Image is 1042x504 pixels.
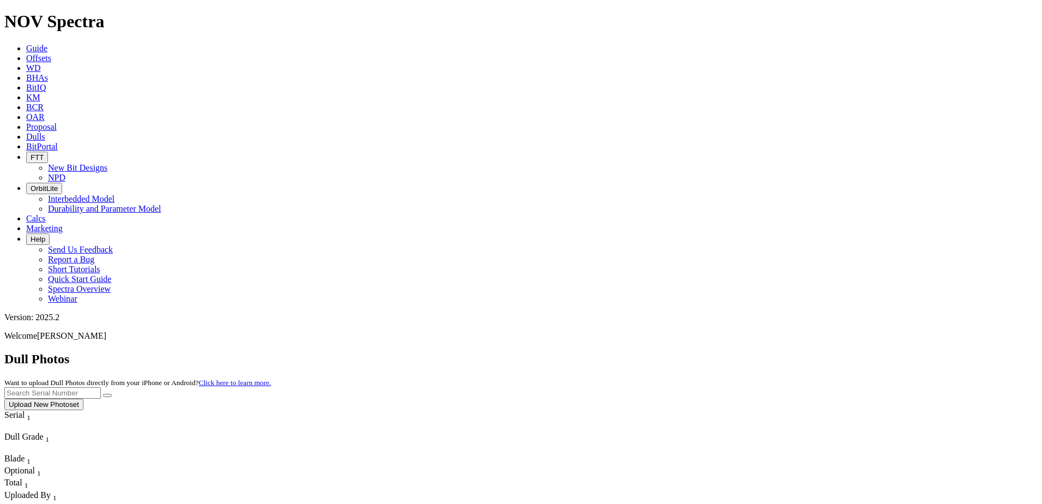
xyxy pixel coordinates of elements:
[25,482,28,490] sub: 1
[26,214,46,223] a: Calcs
[4,454,43,466] div: Blade Sort None
[4,466,43,478] div: Optional Sort None
[26,103,44,112] a: BCR
[4,432,81,444] div: Dull Grade Sort None
[26,53,51,63] a: Offsets
[4,478,43,490] div: Total Sort None
[4,422,51,432] div: Column Menu
[46,432,50,441] span: Sort None
[31,153,44,161] span: FTT
[27,457,31,465] sub: 1
[4,11,1038,32] h1: NOV Spectra
[37,469,41,477] sub: 1
[48,274,111,284] a: Quick Start Guide
[26,142,58,151] a: BitPortal
[4,466,43,478] div: Sort None
[53,490,57,500] span: Sort None
[48,284,111,293] a: Spectra Overview
[26,224,63,233] a: Marketing
[26,152,48,163] button: FTT
[4,410,25,419] span: Serial
[31,235,45,243] span: Help
[4,490,107,502] div: Uploaded By Sort None
[4,331,1038,341] p: Welcome
[27,410,31,419] span: Sort None
[4,432,81,454] div: Sort None
[26,44,47,53] a: Guide
[4,379,271,387] small: Want to upload Dull Photos directly from your iPhone or Android?
[48,163,107,172] a: New Bit Designs
[48,255,94,264] a: Report a Bug
[4,444,81,454] div: Column Menu
[26,183,62,194] button: OrbitLite
[48,194,114,203] a: Interbedded Model
[48,265,100,274] a: Short Tutorials
[4,466,35,475] span: Optional
[26,73,48,82] a: BHAs
[4,490,51,500] span: Uploaded By
[26,112,45,122] a: OAR
[26,122,57,131] a: Proposal
[4,454,43,466] div: Sort None
[4,478,22,487] span: Total
[26,233,50,245] button: Help
[4,399,83,410] button: Upload New Photoset
[26,83,46,92] a: BitIQ
[27,454,31,463] span: Sort None
[4,478,43,490] div: Sort None
[37,466,41,475] span: Sort None
[199,379,271,387] a: Click here to learn more.
[48,294,77,303] a: Webinar
[25,478,28,487] span: Sort None
[26,93,40,102] a: KM
[4,432,44,441] span: Dull Grade
[27,413,31,422] sub: 1
[48,245,113,254] a: Send Us Feedback
[26,63,41,73] a: WD
[48,173,65,182] a: NPD
[4,387,101,399] input: Search Serial Number
[4,454,25,463] span: Blade
[4,410,51,432] div: Sort None
[26,132,45,141] a: Dulls
[48,204,161,213] a: Durability and Parameter Model
[37,331,106,340] span: [PERSON_NAME]
[31,184,58,193] span: OrbitLite
[4,410,51,422] div: Serial Sort None
[4,352,1038,367] h2: Dull Photos
[4,313,1038,322] div: Version: 2025.2
[53,494,57,502] sub: 1
[46,435,50,443] sub: 1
